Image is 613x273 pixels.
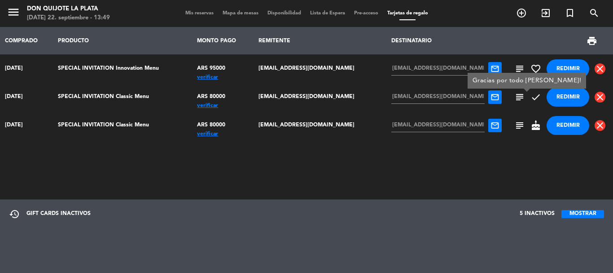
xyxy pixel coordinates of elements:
div: ARS 80000 [197,88,249,106]
span: mail_outline [490,121,499,130]
td: [EMAIL_ADDRESS][DOMAIN_NAME] [254,54,386,83]
i: menu [7,5,20,19]
span: subject [514,120,525,131]
th: DESTINATARIO [386,27,506,54]
span: print [587,36,597,46]
button: menu [7,5,20,22]
span: Pre-acceso [350,11,383,16]
i: exit_to_app [540,8,551,18]
span: close [595,120,605,131]
td: [EMAIL_ADDRESS][DOMAIN_NAME] [254,83,386,111]
th: PRODUCTO [53,27,193,54]
td: SPECIAL INVITATION Classic Menu [53,111,193,139]
span: check [530,92,541,103]
span: close [595,92,605,103]
span: Mapa de mesas [218,11,263,16]
span: mail_outline [490,93,499,102]
i: search [589,8,600,18]
td: SPECIAL INVITATION Innovation Menu [53,54,193,83]
button: MOSTRAR [561,210,604,218]
td: [EMAIL_ADDRESS][DOMAIN_NAME] [254,111,386,139]
div: Don Quijote La Plata [27,4,110,13]
div: GIFT CARDS INACTIVOS [9,209,91,219]
div: ARS 95000 [197,59,249,77]
span: Tarjetas de regalo [383,11,433,16]
th: REMITENTE [254,27,386,54]
i: add_circle_outline [516,8,527,18]
button: REDIMIR [547,116,589,135]
div: [DATE] 22. septiembre - 13:49 [27,13,110,22]
i: turned_in_not [565,8,575,18]
span: 5 INACTIVOS [520,210,555,219]
td: SPECIAL INVITATION Classic Menu [53,83,193,111]
span: favorite_border [530,63,541,74]
div: Gracias por todo [PERSON_NAME]! [468,73,586,89]
span: Disponibilidad [263,11,306,16]
span: close [595,63,605,74]
span: subject [514,63,525,74]
span: restore [9,209,20,219]
span: Lista de Espera [306,11,350,16]
span: subject [514,92,525,103]
span: mail_outline [490,64,499,73]
span: Mis reservas [181,11,218,16]
button: REDIMIR [547,59,589,78]
div: ARS 80000 [197,116,249,134]
button: REDIMIR [547,88,589,107]
span: cake [530,120,541,131]
th: MONTO PAGO [193,27,254,54]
